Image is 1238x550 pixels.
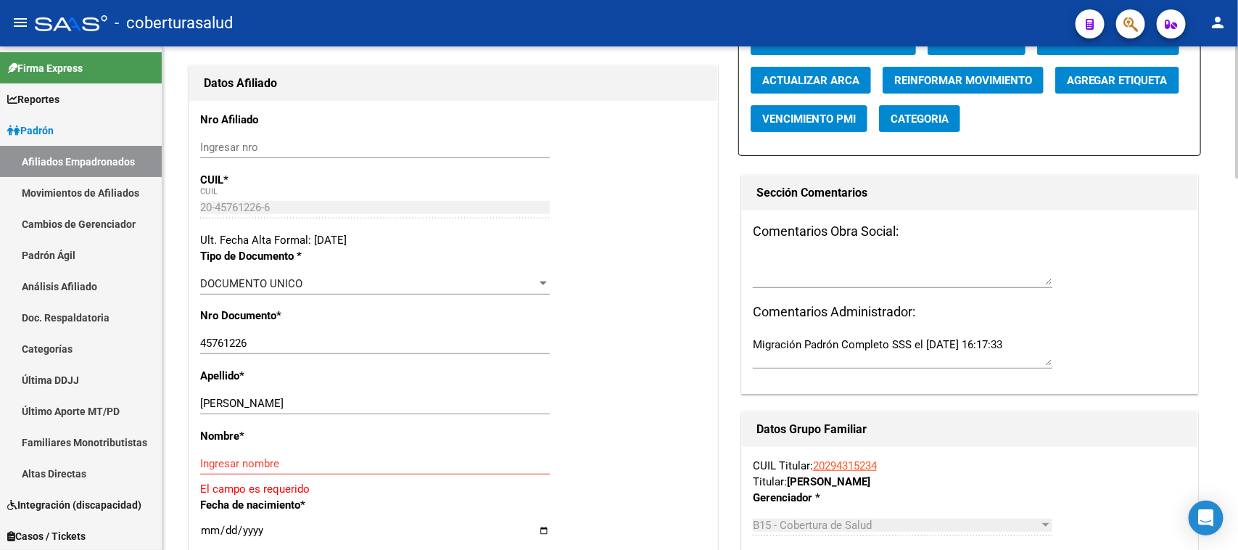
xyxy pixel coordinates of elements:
[7,497,141,513] span: Integración (discapacidad)
[756,418,1184,441] h1: Datos Grupo Familiar
[200,308,352,324] p: Nro Documento
[756,181,1184,205] h1: Sección Comentarios
[751,67,871,94] button: Actualizar ARCA
[200,112,352,128] p: Nro Afiliado
[883,67,1044,94] button: Reinformar Movimiento
[12,14,29,31] mat-icon: menu
[200,497,352,513] p: Fecha de nacimiento
[787,475,870,488] strong: [PERSON_NAME]
[200,277,302,290] span: DOCUMENTO UNICO
[753,302,1187,322] h3: Comentarios Administrador:
[762,74,859,87] span: Actualizar ARCA
[762,112,856,126] span: Vencimiento PMI
[200,481,706,497] p: El campo es requerido
[7,91,59,107] span: Reportes
[200,248,352,264] p: Tipo de Documento *
[204,72,703,95] h1: Datos Afiliado
[200,232,706,248] div: Ult. Fecha Alta Formal: [DATE]
[753,519,872,532] span: B15 - Cobertura de Salud
[753,221,1187,242] h3: Comentarios Obra Social:
[1189,501,1223,535] div: Open Intercom Messenger
[753,490,883,506] p: Gerenciador *
[879,105,960,132] button: Categoria
[753,458,1187,490] div: CUIL Titular: Titular:
[7,123,54,139] span: Padrón
[7,60,83,76] span: Firma Express
[751,105,867,132] button: Vencimiento PMI
[115,7,233,39] span: - coberturasalud
[891,112,949,126] span: Categoria
[1209,14,1226,31] mat-icon: person
[813,459,877,472] a: 20294315234
[1067,74,1168,87] span: Agregar Etiqueta
[894,74,1032,87] span: Reinformar Movimiento
[1055,67,1179,94] button: Agregar Etiqueta
[7,528,86,544] span: Casos / Tickets
[200,368,352,384] p: Apellido
[200,172,352,188] p: CUIL
[200,428,352,444] p: Nombre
